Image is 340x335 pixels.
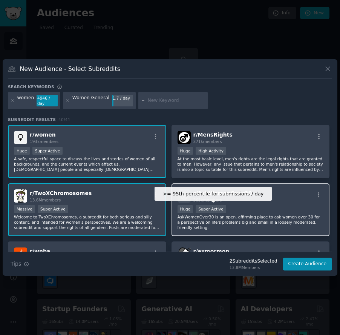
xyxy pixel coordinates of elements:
div: Super Active [38,205,68,213]
span: 193k members [30,139,58,144]
div: Huge [14,147,30,155]
span: r/ AskWomenOver30 [193,190,252,196]
div: Women General [72,95,109,107]
p: At the most basic level, men's rights are the legal rights that are granted to men. However, any ... [178,156,324,172]
input: New Keyword [148,97,205,104]
img: exmormon [178,247,191,261]
img: wnba [14,247,27,261]
img: MensRights [178,131,191,144]
div: Huge [178,147,193,155]
div: Massive [14,205,35,213]
div: 2 Subreddit s Selected [230,258,277,265]
span: r/ wnba [30,248,50,254]
div: 1.7 / day [112,95,133,101]
div: 13.8M Members [230,265,277,270]
span: r/ women [30,132,56,138]
img: TwoXChromosomes [14,189,27,203]
p: Welcome to TwoXChromosomes, a subreddit for both serious and silly content, and intended for wome... [14,214,160,230]
div: Super Active [196,205,226,213]
span: Subreddit Results [8,117,56,122]
span: 371k members [193,139,222,144]
p: AskWomenOver30 is an open, affirming place to ask women over 30 for a perspective on life's probl... [178,214,324,230]
span: r/ exmormon [193,248,230,254]
span: Tips [11,260,21,268]
div: women [17,95,34,107]
div: 4946 / day [37,95,58,107]
span: 40 / 41 [58,117,70,122]
span: r/ MensRights [193,132,233,138]
img: women [14,131,27,144]
button: Tips [8,257,32,270]
p: A safe, respectful space to discuss the lives and stories of women of all backgrounds, and the cu... [14,156,160,172]
span: 363k members [193,198,222,202]
h3: Search keywords [8,84,54,89]
div: Super Active [32,147,63,155]
span: r/ TwoXChromosomes [30,190,92,196]
button: Create Audience [283,258,332,270]
div: Huge [178,205,193,213]
span: 13.6M members [30,198,61,202]
div: High Activity [196,147,226,155]
h3: New Audience - Select Subreddits [20,65,120,73]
